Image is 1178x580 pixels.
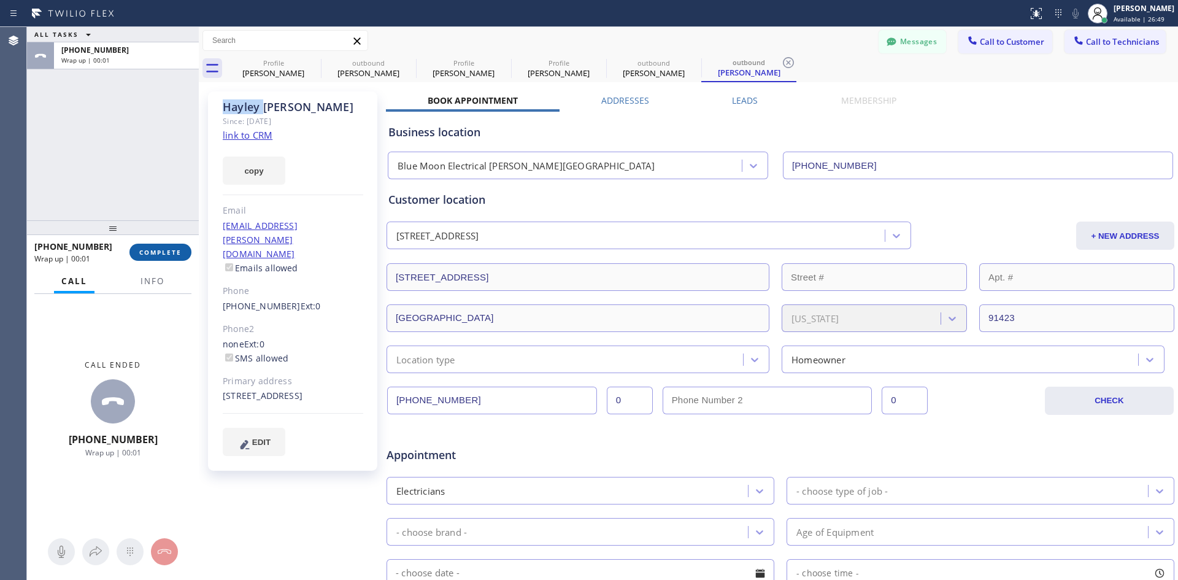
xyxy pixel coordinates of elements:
input: Phone Number 2 [663,387,872,414]
div: Profile [512,58,605,68]
button: Open dialpad [117,538,144,565]
div: outbound [703,58,795,67]
span: Ext: 0 [244,338,264,350]
button: Info [133,269,172,293]
div: [PERSON_NAME] [1114,3,1174,14]
label: Leads [732,95,758,106]
span: Wrap up | 00:01 [34,253,90,264]
button: Call to Technicians [1064,30,1166,53]
div: Hayley [PERSON_NAME] [223,100,363,114]
span: [PHONE_NUMBER] [34,241,112,252]
div: Location type [396,352,455,366]
span: COMPLETE [139,248,182,257]
span: Info [141,276,164,287]
div: Hayley Hough [607,55,700,82]
input: Phone Number [783,152,1173,179]
span: EDIT [252,438,271,447]
label: Book Appointment [428,95,518,106]
div: outbound [322,58,415,68]
button: Call to Customer [958,30,1052,53]
div: Email [223,204,363,218]
span: Call [61,276,87,287]
div: Homeowner [791,352,845,366]
button: CHECK [1045,387,1174,415]
button: COMPLETE [129,244,191,261]
div: John Anderson [417,55,510,82]
span: Appointment [387,447,647,463]
div: Hayley Hough [703,55,795,81]
div: [PERSON_NAME] [607,68,700,79]
input: Phone Number [387,387,597,414]
input: Address [387,263,769,291]
span: Available | 26:49 [1114,15,1165,23]
input: Street # [782,263,967,291]
div: Phone [223,284,363,298]
button: ALL TASKS [27,27,103,42]
div: Customer location [388,191,1172,208]
button: EDIT [223,428,285,456]
div: [PERSON_NAME] [703,67,795,78]
span: Wrap up | 00:01 [61,56,110,64]
div: [STREET_ADDRESS] [396,229,479,243]
div: none [223,338,363,366]
div: Age of Equipment [796,525,874,539]
input: Ext. 2 [882,387,928,414]
div: [PERSON_NAME] [512,68,605,79]
div: Nikki Howell [322,55,415,82]
span: Call to Customer [980,36,1044,47]
div: Since: [DATE] [223,114,363,128]
label: SMS allowed [223,352,288,364]
div: Ron Stevens [227,55,320,82]
div: - choose type of job - [796,484,888,498]
input: Emails allowed [225,263,233,271]
div: [PERSON_NAME] [322,68,415,79]
div: outbound [607,58,700,68]
button: + NEW ADDRESS [1076,222,1174,250]
div: Ryan Chisholm [512,55,605,82]
div: [PERSON_NAME] [227,68,320,79]
span: Call to Technicians [1086,36,1159,47]
input: Ext. [607,387,653,414]
div: Phone2 [223,322,363,336]
div: Primary address [223,374,363,389]
button: Open directory [82,538,109,565]
span: [PHONE_NUMBER] [61,45,129,55]
input: SMS allowed [225,354,233,362]
div: Business location [388,124,1172,141]
span: Call ended [85,360,141,370]
span: Wrap up | 00:01 [85,447,141,458]
span: Ext: 0 [301,300,321,312]
button: Messages [879,30,946,53]
div: Electricians [396,484,445,498]
span: ALL TASKS [34,30,79,39]
a: [EMAIL_ADDRESS][PERSON_NAME][DOMAIN_NAME] [223,220,298,260]
input: Apt. # [979,263,1174,291]
button: Mute [48,538,75,565]
div: Profile [227,58,320,68]
span: [PHONE_NUMBER] [69,433,158,446]
div: Blue Moon Electrical [PERSON_NAME][GEOGRAPHIC_DATA] [398,159,655,173]
div: Profile [417,58,510,68]
div: [PERSON_NAME] [417,68,510,79]
a: [PHONE_NUMBER] [223,300,301,312]
label: Membership [841,95,896,106]
div: - choose brand - [396,525,467,539]
input: City [387,304,769,332]
a: link to CRM [223,129,272,141]
button: Call [54,269,94,293]
label: Addresses [601,95,649,106]
label: Emails allowed [223,262,298,274]
input: Search [203,31,368,50]
button: Hang up [151,538,178,565]
span: - choose time - [796,567,859,579]
div: [STREET_ADDRESS] [223,389,363,403]
button: copy [223,157,285,185]
input: ZIP [979,304,1174,332]
button: Mute [1067,5,1084,22]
